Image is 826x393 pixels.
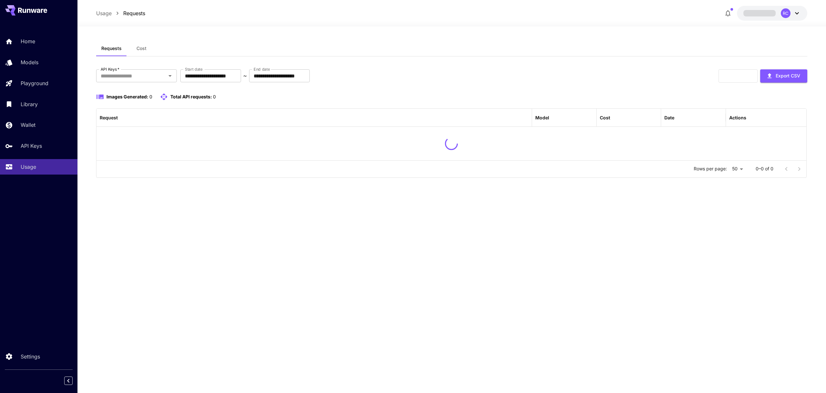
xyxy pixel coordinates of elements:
[730,164,745,174] div: 50
[21,142,42,150] p: API Keys
[96,9,145,17] nav: breadcrumb
[101,66,119,72] label: API Keys
[535,115,549,120] div: Model
[756,166,773,172] p: 0–0 of 0
[170,94,212,99] span: Total API requests:
[760,69,807,83] button: Export CSV
[21,100,38,108] p: Library
[694,166,727,172] p: Rows per page:
[136,45,146,51] span: Cost
[729,115,746,120] div: Actions
[123,9,145,17] a: Requests
[600,115,610,120] div: Cost
[166,71,175,80] button: Open
[254,66,270,72] label: End date
[106,94,148,99] span: Images Generated:
[21,58,38,66] p: Models
[100,115,118,120] div: Request
[21,121,35,129] p: Wallet
[64,377,73,385] button: Collapse sidebar
[664,115,674,120] div: Date
[21,163,36,171] p: Usage
[185,66,203,72] label: Start date
[737,6,807,21] button: RC
[96,9,112,17] a: Usage
[781,8,791,18] div: RC
[21,37,35,45] p: Home
[149,94,152,99] span: 0
[101,45,122,51] span: Requests
[21,353,40,360] p: Settings
[213,94,216,99] span: 0
[69,375,77,387] div: Collapse sidebar
[243,72,247,80] p: ~
[21,79,48,87] p: Playground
